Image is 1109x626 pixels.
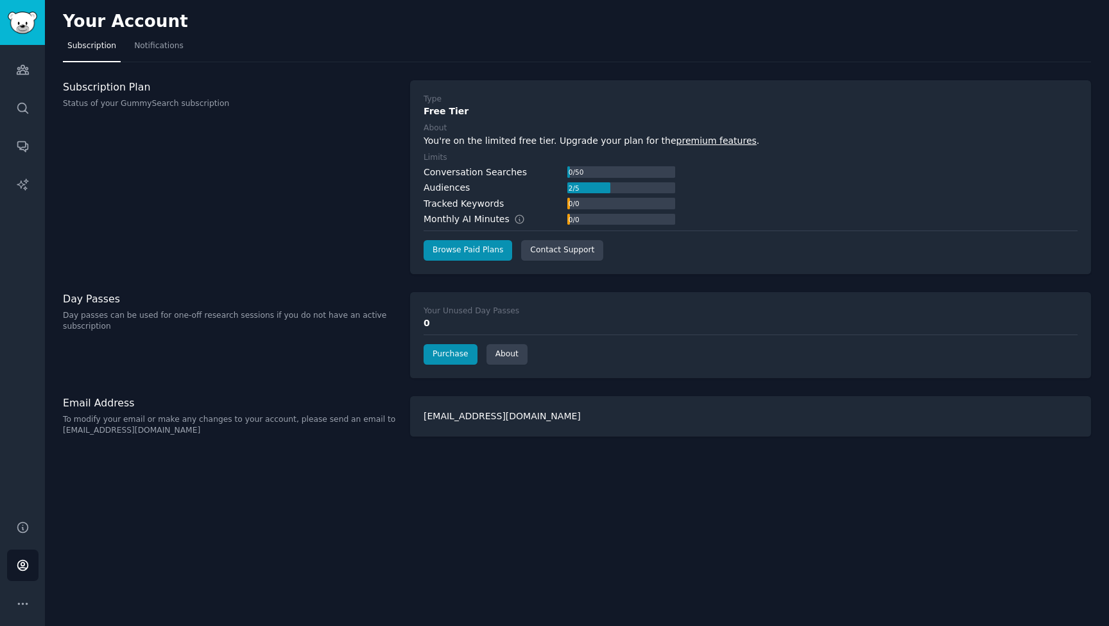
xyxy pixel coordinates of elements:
p: Status of your GummySearch subscription [63,98,397,110]
div: Conversation Searches [424,166,527,179]
p: Day passes can be used for one-off research sessions if you do not have an active subscription [63,310,397,333]
div: Free Tier [424,105,1078,118]
h2: Your Account [63,12,188,32]
div: You're on the limited free tier. Upgrade your plan for the . [424,134,1078,148]
a: Purchase [424,344,477,365]
a: Notifications [130,36,188,62]
h3: Subscription Plan [63,80,397,94]
div: Limits [424,152,447,164]
div: 0 / 50 [567,166,585,178]
span: Subscription [67,40,116,52]
a: About [486,344,528,365]
div: Audiences [424,181,470,195]
div: Your Unused Day Passes [424,306,519,317]
a: Browse Paid Plans [424,240,512,261]
span: Notifications [134,40,184,52]
a: Subscription [63,36,121,62]
div: Type [424,94,442,105]
div: 0 / 0 [567,198,580,209]
div: 0 / 0 [567,214,580,225]
a: Contact Support [521,240,603,261]
p: To modify your email or make any changes to your account, please send an email to [EMAIL_ADDRESS]... [63,414,397,437]
div: 2 / 5 [567,182,580,194]
a: premium features [676,135,757,146]
div: Monthly AI Minutes [424,213,538,226]
div: About [424,123,447,134]
div: [EMAIL_ADDRESS][DOMAIN_NAME] [410,396,1091,437]
div: 0 [424,317,1078,330]
h3: Email Address [63,396,397,410]
div: Tracked Keywords [424,197,504,211]
h3: Day Passes [63,292,397,306]
img: GummySearch logo [8,12,37,34]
